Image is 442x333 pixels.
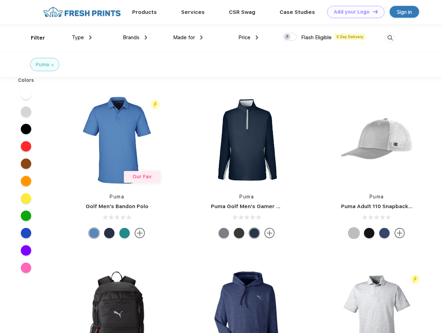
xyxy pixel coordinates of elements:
img: func=resize&h=266 [71,94,163,186]
div: Add your Logo [334,9,369,15]
div: Quarry with Brt Whit [349,228,359,238]
a: Puma [239,194,254,199]
span: Our Fav [133,174,152,179]
span: Brands [123,34,139,41]
img: fo%20logo%202.webp [41,6,123,18]
div: Pma Blk with Pma Blk [364,228,374,238]
div: Quiet Shade [219,228,229,238]
img: more.svg [394,228,405,238]
img: more.svg [135,228,145,238]
div: Navy Blazer [249,228,260,238]
div: Lake Blue [89,228,99,238]
a: Puma [369,194,384,199]
img: more.svg [264,228,275,238]
span: Flash Eligible [301,34,332,41]
div: Puma [36,61,49,68]
div: Peacoat with Qut Shd [379,228,390,238]
div: Sign in [397,8,412,16]
img: DT [373,10,378,14]
img: dropdown.png [256,35,258,40]
span: Type [72,34,84,41]
a: Sign in [390,6,419,18]
a: Puma [110,194,124,199]
img: dropdown.png [145,35,147,40]
img: dropdown.png [89,35,92,40]
a: CSR Swag [229,9,255,15]
div: Filter [31,34,45,42]
img: func=resize&h=266 [201,94,293,186]
img: flash_active_toggle.svg [410,275,420,284]
img: desktop_search.svg [384,32,396,44]
div: Green Lagoon [119,228,130,238]
span: 5 Day Delivery [334,34,365,40]
a: Golf Men's Bandon Polo [86,203,148,210]
div: Navy Blazer [104,228,114,238]
img: filter_cancel.svg [51,64,54,66]
img: flash_active_toggle.svg [151,100,160,109]
div: Colors [13,77,40,84]
img: dropdown.png [200,35,203,40]
span: Made for [173,34,195,41]
a: Puma Golf Men's Gamer Golf Quarter-Zip [211,203,321,210]
img: func=resize&h=266 [331,94,423,186]
a: Products [132,9,157,15]
span: Price [238,34,250,41]
a: Services [181,9,205,15]
div: Puma Black [234,228,244,238]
